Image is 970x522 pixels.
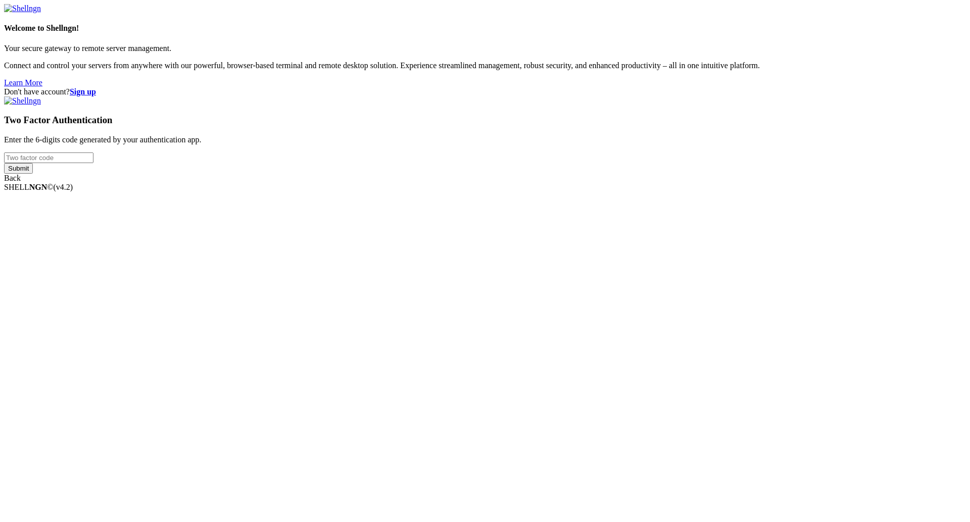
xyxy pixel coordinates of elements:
[4,135,966,144] p: Enter the 6-digits code generated by your authentication app.
[4,183,73,191] span: SHELL ©
[70,87,96,96] a: Sign up
[54,183,73,191] span: 4.2.0
[4,78,42,87] a: Learn More
[4,24,966,33] h4: Welcome to Shellngn!
[4,96,41,106] img: Shellngn
[4,87,966,96] div: Don't have account?
[4,44,966,53] p: Your secure gateway to remote server management.
[4,61,966,70] p: Connect and control your servers from anywhere with our powerful, browser-based terminal and remo...
[4,4,41,13] img: Shellngn
[4,174,21,182] a: Back
[4,115,966,126] h3: Two Factor Authentication
[4,152,93,163] input: Two factor code
[29,183,47,191] b: NGN
[4,163,33,174] input: Submit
